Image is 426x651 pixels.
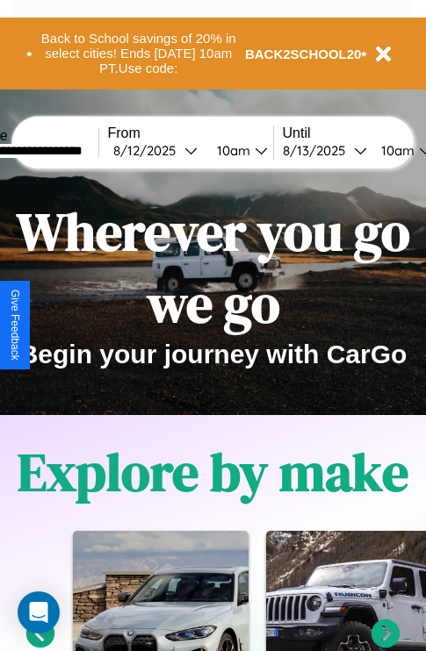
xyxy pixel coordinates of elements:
b: BACK2SCHOOL20 [245,46,362,61]
div: 8 / 12 / 2025 [113,142,184,159]
label: From [108,125,273,141]
button: Back to School savings of 20% in select cities! Ends [DATE] 10am PT.Use code: [32,26,245,81]
div: Give Feedback [9,290,21,361]
div: 8 / 13 / 2025 [283,142,354,159]
h1: Explore by make [18,436,408,508]
div: 10am [208,142,255,159]
button: 10am [203,141,273,160]
button: 8/12/2025 [108,141,203,160]
div: Open Intercom Messenger [18,591,60,633]
div: 10am [372,142,419,159]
